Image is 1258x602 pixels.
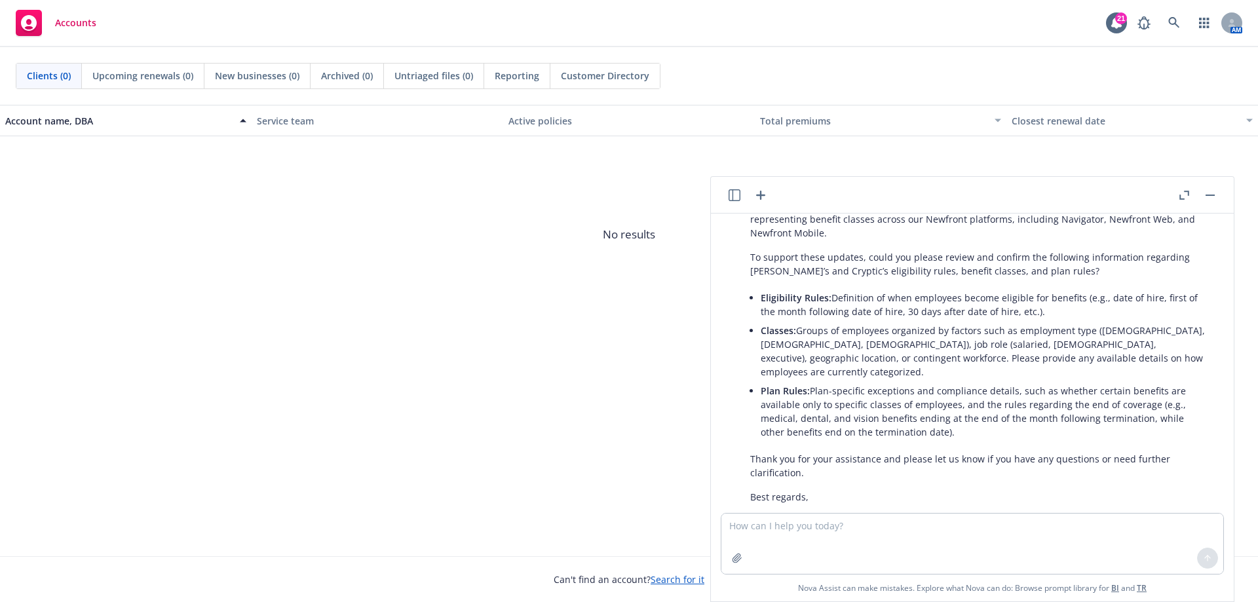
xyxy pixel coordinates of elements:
a: TR [1137,582,1147,593]
span: Can't find an account? [554,573,704,586]
a: Report a Bug [1131,10,1157,36]
button: Total premiums [755,105,1006,136]
div: Closest renewal date [1012,114,1238,128]
div: Account name, DBA [5,114,232,128]
a: BI [1111,582,1119,593]
span: Clients (0) [27,69,71,83]
div: Total premiums [760,114,987,128]
a: Switch app [1191,10,1217,36]
div: 21 [1115,12,1127,24]
div: Service team [257,114,498,128]
div: Active policies [508,114,750,128]
span: Nova Assist can make mistakes. Explore what Nova can do: Browse prompt library for and [798,574,1147,601]
span: Reporting [495,69,539,83]
button: Closest renewal date [1006,105,1258,136]
li: Definition of when employees become eligible for benefits (e.g., date of hire, first of the month... [761,288,1205,321]
span: Accounts [55,18,96,28]
span: Customer Directory [561,69,649,83]
span: Untriaged files (0) [394,69,473,83]
a: Accounts [10,5,102,41]
span: New businesses (0) [215,69,299,83]
a: Search [1161,10,1187,36]
a: Search for it [651,573,704,586]
p: Thank you for your assistance and please let us know if you have any questions or need further cl... [750,452,1205,480]
span: Upcoming renewals (0) [92,69,193,83]
span: Archived (0) [321,69,373,83]
li: Groups of employees organized by factors such as employment type ([DEMOGRAPHIC_DATA], [DEMOGRAPHI... [761,321,1205,381]
button: Service team [252,105,503,136]
span: Eligibility Rules: [761,292,831,304]
button: Active policies [503,105,755,136]
span: Classes: [761,324,796,337]
li: Plan-specific exceptions and compliance details, such as whether certain benefits are available o... [761,381,1205,442]
span: Plan Rules: [761,385,810,397]
p: Best regards, [750,490,1205,504]
p: To support these updates, could you please review and confirm the following information regarding... [750,250,1205,278]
